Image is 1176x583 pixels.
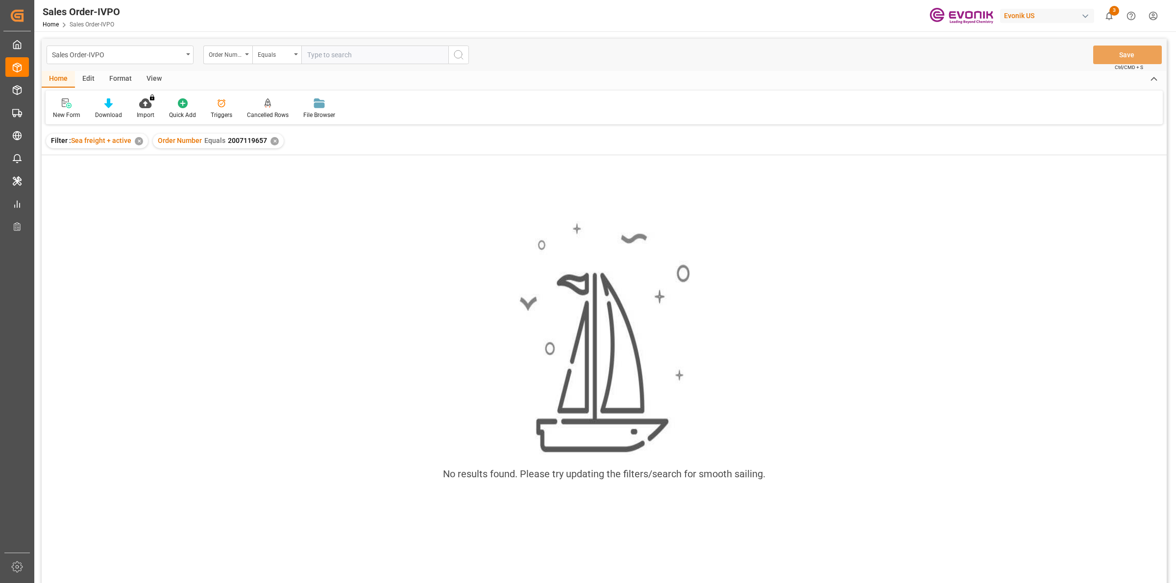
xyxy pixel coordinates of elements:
button: Evonik US [1000,6,1098,25]
div: Sales Order-IVPO [43,4,120,19]
button: open menu [47,46,194,64]
div: Triggers [211,111,232,119]
div: New Form [53,111,80,119]
button: Help Center [1120,5,1142,27]
div: Order Number [209,48,242,59]
span: Sea freight + active [71,137,131,144]
a: Home [43,21,59,28]
div: Download [95,111,122,119]
div: ✕ [270,137,279,145]
div: Format [102,71,139,88]
div: Home [42,71,75,88]
button: open menu [203,46,252,64]
button: Save [1093,46,1162,64]
div: View [139,71,169,88]
button: search button [448,46,469,64]
span: 2007119657 [228,137,267,144]
button: open menu [252,46,301,64]
div: Evonik US [1000,9,1094,23]
input: Type to search [301,46,448,64]
span: 3 [1109,6,1119,16]
div: Cancelled Rows [247,111,289,119]
div: Edit [75,71,102,88]
span: Order Number [158,137,202,144]
span: Equals [204,137,225,144]
div: Sales Order-IVPO [52,48,183,60]
span: Filter : [51,137,71,144]
img: Evonik-brand-mark-Deep-Purple-RGB.jpeg_1700498283.jpeg [930,7,993,24]
span: Ctrl/CMD + S [1115,64,1143,71]
div: Quick Add [169,111,196,119]
div: File Browser [303,111,335,119]
div: ✕ [135,137,143,145]
img: smooth_sailing.jpeg [518,221,690,454]
div: No results found. Please try updating the filters/search for smooth sailing. [443,466,765,481]
div: Equals [258,48,291,59]
button: show 3 new notifications [1098,5,1120,27]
